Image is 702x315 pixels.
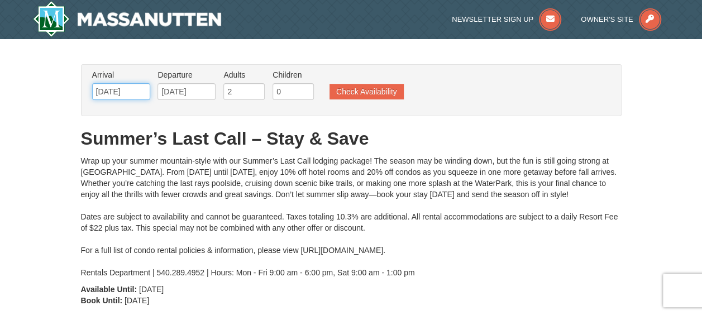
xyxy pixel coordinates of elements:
label: Children [273,69,314,80]
span: Owner's Site [581,15,633,23]
label: Adults [223,69,265,80]
label: Departure [157,69,216,80]
span: [DATE] [125,296,149,305]
span: Newsletter Sign Up [452,15,533,23]
span: [DATE] [139,285,164,294]
strong: Book Until: [81,296,123,305]
img: Massanutten Resort Logo [33,1,222,37]
a: Massanutten Resort [33,1,222,37]
h1: Summer’s Last Call – Stay & Save [81,127,622,150]
div: Wrap up your summer mountain-style with our Summer’s Last Call lodging package! The season may be... [81,155,622,278]
a: Newsletter Sign Up [452,15,561,23]
button: Check Availability [329,84,404,99]
label: Arrival [92,69,150,80]
strong: Available Until: [81,285,137,294]
a: Owner's Site [581,15,661,23]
